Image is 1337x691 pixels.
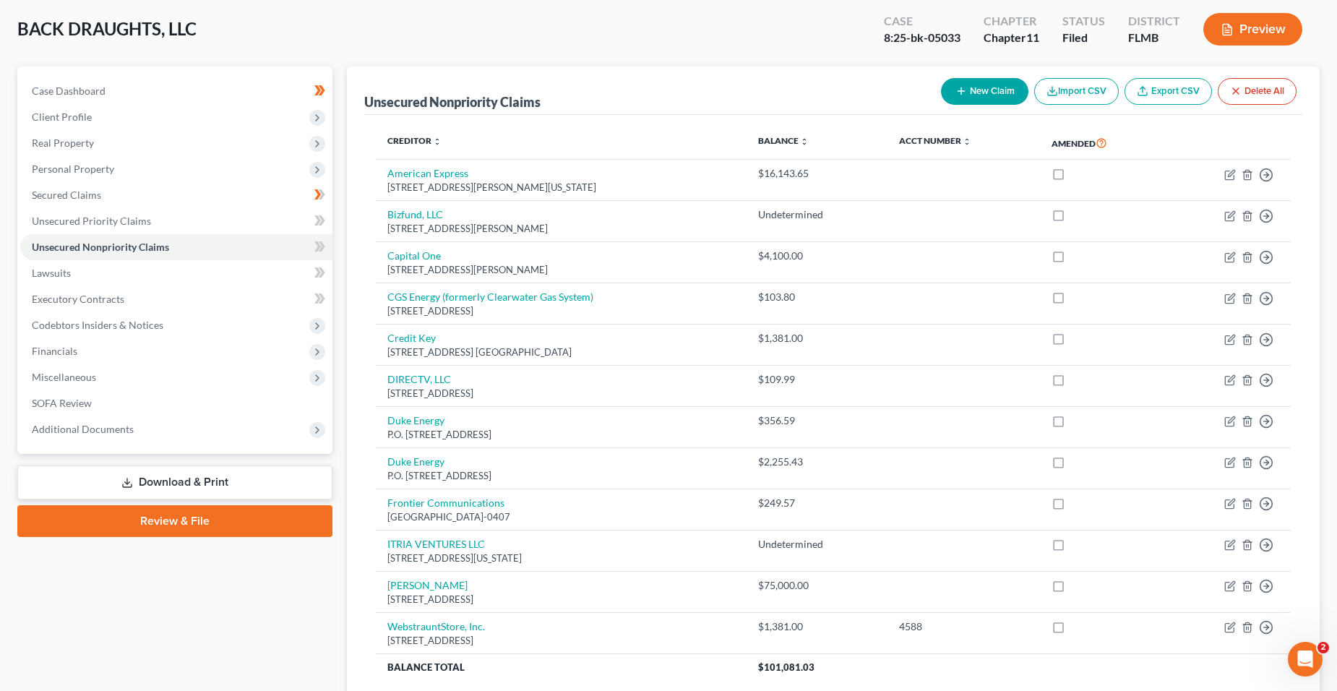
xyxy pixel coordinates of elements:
[32,345,77,357] span: Financials
[32,163,114,175] span: Personal Property
[387,510,735,524] div: [GEOGRAPHIC_DATA]-0407
[387,291,593,303] a: CGS Energy (formerly Clearwater Gas System)
[387,222,735,236] div: [STREET_ADDRESS][PERSON_NAME]
[387,538,485,550] a: ITRIA VENTURES LLC
[899,619,1028,634] div: 4588
[387,373,451,385] a: DIRECTV, LLC
[387,208,443,220] a: Bizfund, LLC
[899,135,971,146] a: Acct Number unfold_more
[758,135,809,146] a: Balance unfold_more
[20,234,332,260] a: Unsecured Nonpriority Claims
[1034,78,1119,105] button: Import CSV
[387,497,504,509] a: Frontier Communications
[364,93,541,111] div: Unsecured Nonpriority Claims
[758,455,876,469] div: $2,255.43
[387,455,444,468] a: Duke Energy
[387,620,485,632] a: WebstrauntStore, Inc.
[758,413,876,428] div: $356.59
[387,579,468,591] a: [PERSON_NAME]
[387,551,735,565] div: [STREET_ADDRESS][US_STATE]
[1128,13,1180,30] div: District
[963,137,971,146] i: unfold_more
[984,30,1039,46] div: Chapter
[32,397,92,409] span: SOFA Review
[1288,642,1323,677] iframe: Intercom live chat
[32,319,163,331] span: Codebtors Insiders & Notices
[20,78,332,104] a: Case Dashboard
[1218,78,1297,105] button: Delete All
[387,304,735,318] div: [STREET_ADDRESS]
[758,249,876,263] div: $4,100.00
[1317,642,1329,653] span: 2
[32,293,124,305] span: Executory Contracts
[941,78,1028,105] button: New Claim
[800,137,809,146] i: unfold_more
[32,85,106,97] span: Case Dashboard
[387,469,735,483] div: P.O. [STREET_ADDRESS]
[1026,30,1039,44] span: 11
[758,619,876,634] div: $1,381.00
[758,290,876,304] div: $103.80
[387,167,468,179] a: American Express
[387,135,442,146] a: Creditor unfold_more
[17,505,332,537] a: Review & File
[884,13,960,30] div: Case
[758,372,876,387] div: $109.99
[758,537,876,551] div: Undetermined
[20,286,332,312] a: Executory Contracts
[1062,13,1105,30] div: Status
[32,137,94,149] span: Real Property
[758,166,876,181] div: $16,143.65
[758,661,814,673] span: $101,081.03
[984,13,1039,30] div: Chapter
[387,414,444,426] a: Duke Energy
[32,189,101,201] span: Secured Claims
[1040,126,1166,160] th: Amended
[17,18,197,39] span: BACK DRAUGHTS, LLC
[32,267,71,279] span: Lawsuits
[387,428,735,442] div: P.O. [STREET_ADDRESS]
[387,593,735,606] div: [STREET_ADDRESS]
[387,345,735,359] div: [STREET_ADDRESS] [GEOGRAPHIC_DATA]
[387,249,441,262] a: Capital One
[758,331,876,345] div: $1,381.00
[758,578,876,593] div: $75,000.00
[20,182,332,208] a: Secured Claims
[1128,30,1180,46] div: FLMB
[387,263,735,277] div: [STREET_ADDRESS][PERSON_NAME]
[1062,30,1105,46] div: Filed
[32,371,96,383] span: Miscellaneous
[758,496,876,510] div: $249.57
[20,260,332,286] a: Lawsuits
[387,634,735,648] div: [STREET_ADDRESS]
[32,111,92,123] span: Client Profile
[32,241,169,253] span: Unsecured Nonpriority Claims
[433,137,442,146] i: unfold_more
[376,654,747,680] th: Balance Total
[1203,13,1302,46] button: Preview
[32,215,151,227] span: Unsecured Priority Claims
[17,465,332,499] a: Download & Print
[758,207,876,222] div: Undetermined
[20,390,332,416] a: SOFA Review
[884,30,960,46] div: 8:25-bk-05033
[32,423,134,435] span: Additional Documents
[387,181,735,194] div: [STREET_ADDRESS][PERSON_NAME][US_STATE]
[1125,78,1212,105] a: Export CSV
[387,387,735,400] div: [STREET_ADDRESS]
[20,208,332,234] a: Unsecured Priority Claims
[387,332,436,344] a: Credit Key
